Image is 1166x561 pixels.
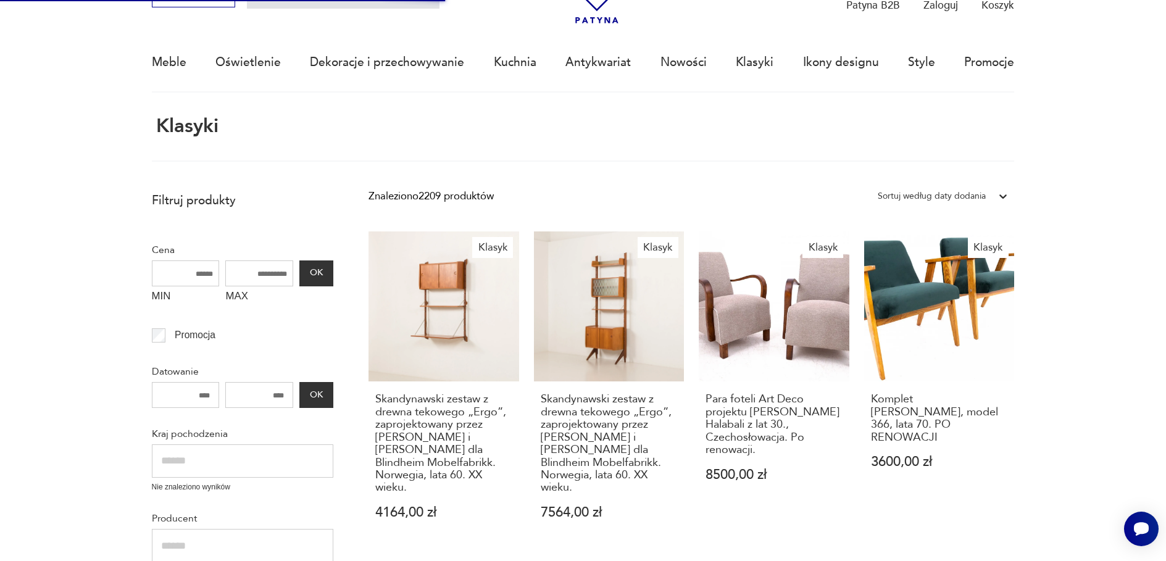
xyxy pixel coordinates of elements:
p: 4164,00 zł [375,506,512,519]
a: Promocje [964,34,1014,91]
a: Klasyki [736,34,773,91]
a: KlasykPara foteli Art Deco projektu J. Halabali z lat 30., Czechosłowacja. Po renowacji.Para fote... [699,231,849,548]
div: Znaleziono 2209 produktów [369,188,494,204]
p: 8500,00 zł [706,468,843,481]
label: MAX [225,286,293,310]
h3: Skandynawski zestaw z drewna tekowego „Ergo”, zaprojektowany przez [PERSON_NAME] i [PERSON_NAME] ... [375,393,512,494]
label: MIN [152,286,220,310]
a: Ikony designu [803,34,879,91]
a: Oświetlenie [215,34,281,91]
a: Nowości [660,34,707,91]
p: Cena [152,242,333,258]
p: Filtruj produkty [152,193,333,209]
a: Meble [152,34,186,91]
p: Datowanie [152,364,333,380]
p: 3600,00 zł [871,455,1008,468]
a: Dekoracje i przechowywanie [310,34,464,91]
h3: Komplet [PERSON_NAME], model 366, lata 70. PO RENOWACJI [871,393,1008,444]
a: Kuchnia [494,34,536,91]
p: Nie znaleziono wyników [152,481,333,493]
a: Antykwariat [565,34,631,91]
a: Style [908,34,935,91]
p: Producent [152,510,333,526]
p: 7564,00 zł [541,506,678,519]
div: Sortuj według daty dodania [878,188,986,204]
a: KlasykSkandynawski zestaw z drewna tekowego „Ergo”, zaprojektowany przez Johna Texmona i Einara B... [369,231,519,548]
p: Promocja [175,327,215,343]
a: KlasykSkandynawski zestaw z drewna tekowego „Ergo”, zaprojektowany przez Johna Texmona i Einara B... [534,231,685,548]
h1: Klasyki [152,116,219,137]
iframe: Smartsupp widget button [1124,512,1159,546]
button: OK [299,260,333,286]
button: OK [299,382,333,408]
a: KlasykKomplet foteli Chierowskiego, model 366, lata 70. PO RENOWACJIKomplet [PERSON_NAME], model ... [864,231,1015,548]
p: Kraj pochodzenia [152,426,333,442]
h3: Para foteli Art Deco projektu [PERSON_NAME] Halabali z lat 30., Czechosłowacja. Po renowacji. [706,393,843,456]
h3: Skandynawski zestaw z drewna tekowego „Ergo”, zaprojektowany przez [PERSON_NAME] i [PERSON_NAME] ... [541,393,678,494]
